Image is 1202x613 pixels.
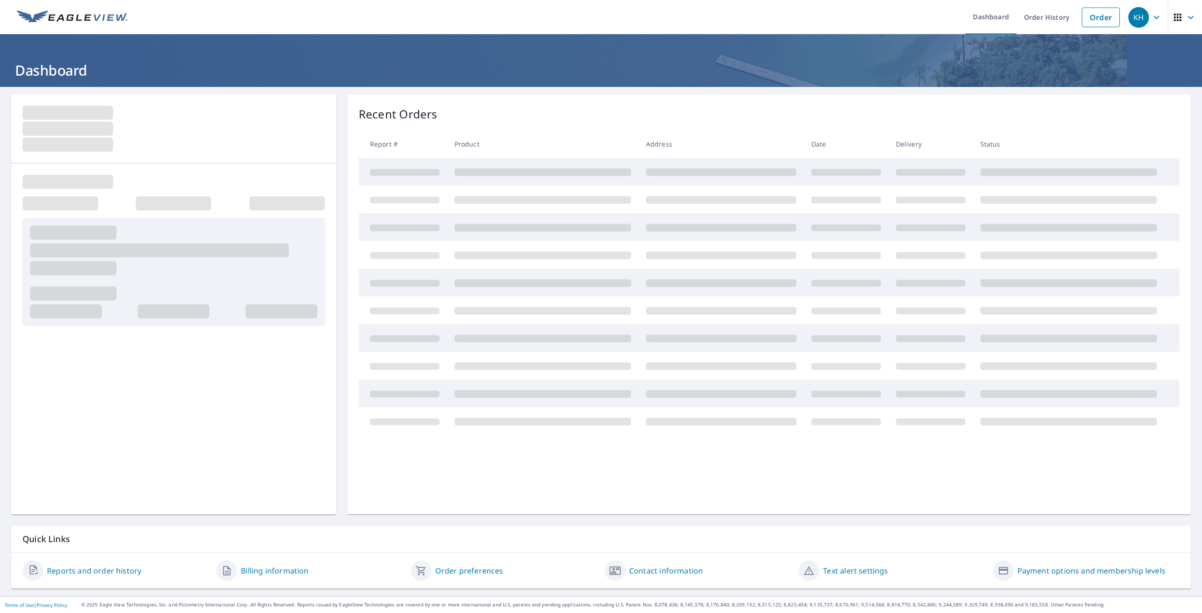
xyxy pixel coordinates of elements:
[639,130,804,158] th: Address
[629,565,703,576] a: Contact information
[1128,7,1149,28] div: KH
[37,602,67,608] a: Privacy Policy
[973,130,1164,158] th: Status
[359,130,447,158] th: Report #
[435,565,503,576] a: Order preferences
[81,601,1197,608] p: © 2025 Eagle View Technologies, Inc. and Pictometry International Corp. All Rights Reserved. Repo...
[804,130,888,158] th: Date
[5,602,34,608] a: Terms of Use
[1082,8,1120,27] a: Order
[23,533,1179,545] p: Quick Links
[823,565,888,576] a: Text alert settings
[11,61,1191,80] h1: Dashboard
[359,106,438,123] p: Recent Orders
[1017,565,1165,576] a: Payment options and membership levels
[47,565,141,576] a: Reports and order history
[447,130,639,158] th: Product
[241,565,308,576] a: Billing information
[5,602,67,608] p: |
[17,10,128,24] img: EV Logo
[888,130,973,158] th: Delivery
